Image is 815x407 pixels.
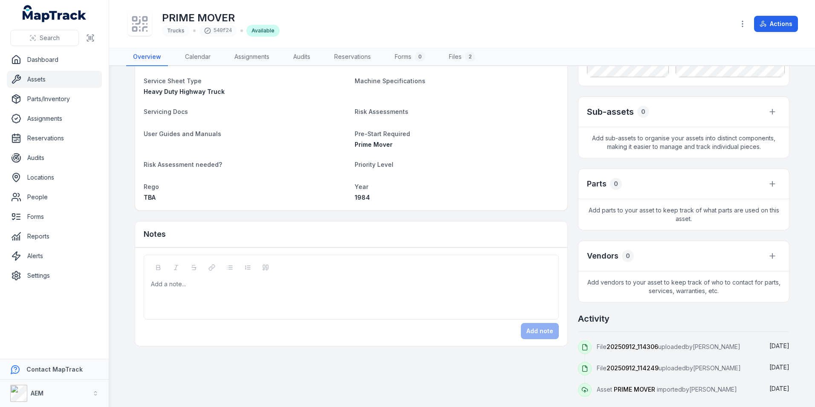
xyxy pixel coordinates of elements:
time: 20/08/2025, 10:08:45 am [769,385,789,392]
a: Dashboard [7,51,102,68]
span: 20250912_114306 [607,343,658,350]
span: Trucks [167,27,185,34]
a: Forms [7,208,102,225]
a: Calendar [178,48,217,66]
h2: Activity [578,313,610,325]
span: 20250912_114249 [607,364,659,372]
span: TBA [144,194,156,201]
span: Rego [144,183,159,190]
div: 0 [415,52,425,62]
span: Risk Assessments [355,108,408,115]
a: MapTrack [23,5,87,22]
a: Audits [286,48,317,66]
button: Actions [754,16,798,32]
span: PRIME MOVER [614,386,655,393]
a: Reservations [327,48,378,66]
a: Audits [7,149,102,166]
span: [DATE] [769,342,789,349]
time: 12/09/2025, 2:40:07 pm [769,342,789,349]
span: Add vendors to your asset to keep track of who to contact for parts, services, warranties, etc. [578,271,789,302]
h3: Notes [144,228,166,240]
span: 1984 [355,194,370,201]
span: Add parts to your asset to keep track of what parts are used on this asset. [578,199,789,230]
a: Locations [7,169,102,186]
a: Files2 [442,48,482,66]
span: Servicing Docs [144,108,188,115]
strong: AEM [31,390,43,397]
div: 0 [622,250,634,262]
a: Assignments [228,48,276,66]
a: Settings [7,267,102,284]
span: Prime Mover [355,141,393,148]
h2: Sub-assets [587,106,634,118]
span: [DATE] [769,363,789,371]
a: People [7,189,102,206]
a: Parts/Inventory [7,90,102,108]
div: 2 [465,52,475,62]
span: Priority Level [355,161,393,168]
a: Overview [126,48,168,66]
span: Service Sheet Type [144,77,202,84]
span: Heavy Duty Highway Truck [144,88,225,95]
h1: PRIME MOVER [162,11,280,25]
div: 0 [637,106,649,118]
span: Asset imported by [PERSON_NAME] [597,386,737,393]
a: Reports [7,228,102,245]
a: Assets [7,71,102,88]
span: File uploaded by [PERSON_NAME] [597,343,740,350]
h3: Vendors [587,250,618,262]
span: File uploaded by [PERSON_NAME] [597,364,741,372]
div: Available [246,25,280,37]
span: [DATE] [769,385,789,392]
span: Year [355,183,368,190]
a: Forms0 [388,48,432,66]
a: Alerts [7,247,102,265]
span: Add sub-assets to organise your assets into distinct components, making it easier to manage and t... [578,127,789,158]
h3: Parts [587,178,607,190]
span: Risk Assessment needed? [144,161,222,168]
button: Search [10,30,79,46]
strong: Contact MapTrack [26,366,83,373]
span: Pre-Start Required [355,130,410,137]
a: Assignments [7,110,102,127]
span: Machine Specifications [355,77,425,84]
a: Reservations [7,130,102,147]
div: 540f24 [199,25,237,37]
span: Search [40,34,60,42]
time: 12/09/2025, 2:40:03 pm [769,363,789,371]
span: User Guides and Manuals [144,130,221,137]
div: 0 [610,178,622,190]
